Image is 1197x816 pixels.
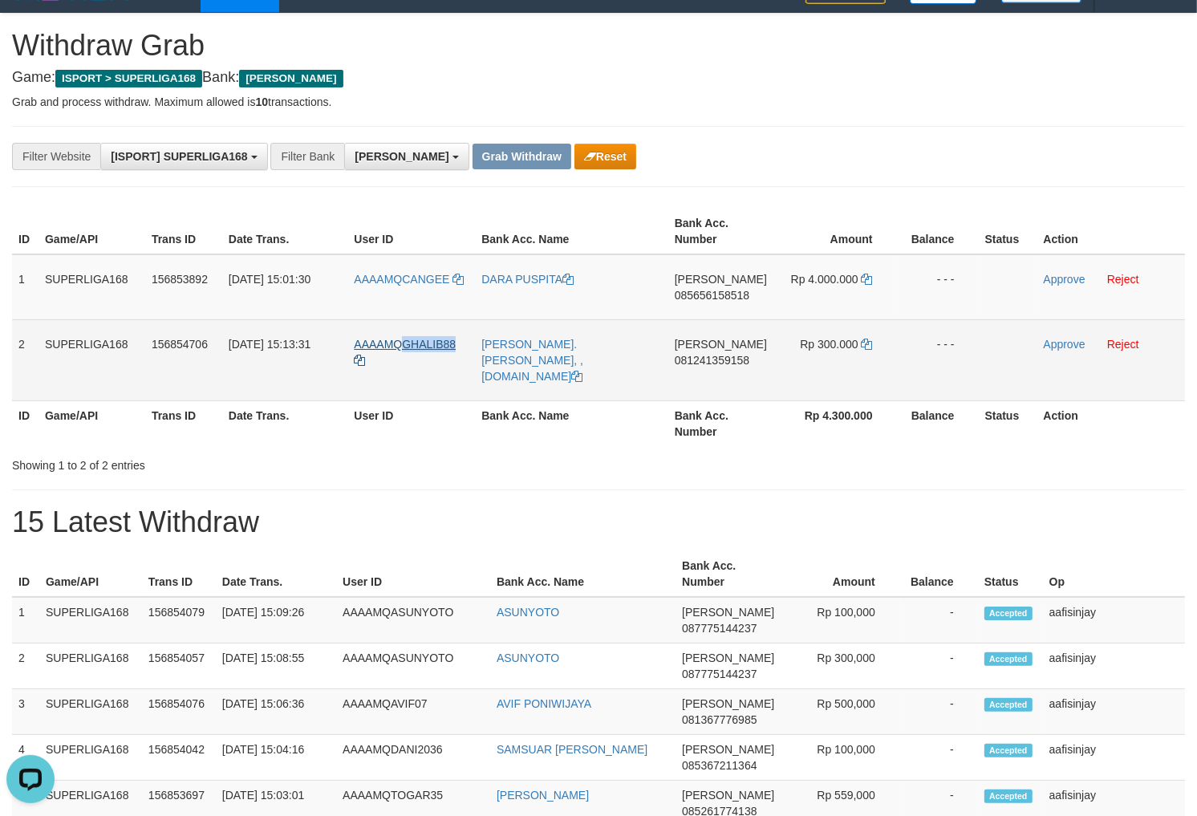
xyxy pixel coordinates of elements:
span: Copy 081367776985 to clipboard [682,713,757,726]
th: ID [12,400,39,446]
span: Copy 087775144237 to clipboard [682,668,757,680]
td: SUPERLIGA168 [39,735,142,781]
th: Trans ID [145,400,222,446]
th: Balance [897,400,979,446]
td: aafisinjay [1043,597,1185,643]
td: aafisinjay [1043,735,1185,781]
div: Filter Website [12,143,100,170]
td: AAAAMQAVIF07 [336,689,490,735]
a: Approve [1044,338,1085,351]
span: [PERSON_NAME] [675,273,767,286]
th: Game/API [39,551,142,597]
span: [PERSON_NAME] [682,743,774,756]
td: 2 [12,319,39,400]
a: Approve [1044,273,1085,286]
span: [PERSON_NAME] [682,697,774,710]
a: Reject [1107,338,1139,351]
span: AAAAMQCANGEE [354,273,449,286]
th: Amount [781,551,899,597]
span: [PERSON_NAME] [682,789,774,802]
strong: 10 [255,95,268,108]
td: 156854079 [142,597,216,643]
h1: Withdraw Grab [12,30,1185,62]
td: 2 [12,643,39,689]
button: Grab Withdraw [473,144,571,169]
span: [PERSON_NAME] [682,606,774,619]
td: 156854042 [142,735,216,781]
th: Balance [899,551,978,597]
span: [PERSON_NAME] [675,338,767,351]
td: Rp 100,000 [781,597,899,643]
td: [DATE] 15:04:16 [216,735,336,781]
span: AAAAMQGHALIB88 [354,338,456,351]
span: Rp 300.000 [800,338,858,351]
td: Rp 300,000 [781,643,899,689]
td: SUPERLIGA168 [39,689,142,735]
span: Accepted [984,790,1033,803]
span: 156853892 [152,273,208,286]
td: aafisinjay [1043,643,1185,689]
span: ISPORT > SUPERLIGA168 [55,70,202,87]
th: Action [1037,209,1186,254]
td: 1 [12,597,39,643]
span: Copy 087775144237 to clipboard [682,622,757,635]
th: Amount [773,209,897,254]
td: Rp 500,000 [781,689,899,735]
button: Reset [574,144,636,169]
td: SUPERLIGA168 [39,643,142,689]
td: AAAAMQASUNYOTO [336,643,490,689]
th: Trans ID [145,209,222,254]
td: [DATE] 15:09:26 [216,597,336,643]
td: Rp 100,000 [781,735,899,781]
span: [PERSON_NAME] [682,652,774,664]
td: 1 [12,254,39,320]
td: SUPERLIGA168 [39,597,142,643]
span: [DATE] 15:13:31 [229,338,310,351]
th: Bank Acc. Number [676,551,781,597]
td: 4 [12,735,39,781]
span: [ISPORT] SUPERLIGA168 [111,150,247,163]
td: AAAAMQDANI2036 [336,735,490,781]
th: Op [1043,551,1185,597]
a: Copy 300000 to clipboard [862,338,873,351]
a: Copy 4000000 to clipboard [862,273,873,286]
th: Bank Acc. Name [475,209,667,254]
td: - [899,643,978,689]
a: SAMSUAR [PERSON_NAME] [497,743,647,756]
td: SUPERLIGA168 [39,319,145,400]
th: Status [979,209,1037,254]
span: Copy 085367211364 to clipboard [682,759,757,772]
td: SUPERLIGA168 [39,254,145,320]
th: Bank Acc. Name [490,551,676,597]
button: Open LiveChat chat widget [6,6,55,55]
th: Game/API [39,400,145,446]
th: Status [979,400,1037,446]
span: [DATE] 15:01:30 [229,273,310,286]
th: Date Trans. [216,551,336,597]
th: Bank Acc. Number [668,209,773,254]
h1: 15 Latest Withdraw [12,506,1185,538]
td: [DATE] 15:06:36 [216,689,336,735]
td: [DATE] 15:08:55 [216,643,336,689]
th: User ID [347,400,475,446]
td: - [899,689,978,735]
td: AAAAMQASUNYOTO [336,597,490,643]
td: - [899,597,978,643]
span: Accepted [984,607,1033,620]
span: Copy 085656158518 to clipboard [675,289,749,302]
span: Accepted [984,652,1033,666]
button: [PERSON_NAME] [344,143,469,170]
th: Game/API [39,209,145,254]
a: AAAAMQGHALIB88 [354,338,456,367]
a: [PERSON_NAME] [497,789,589,802]
a: AAAAMQCANGEE [354,273,464,286]
th: User ID [336,551,490,597]
td: 156854057 [142,643,216,689]
td: 156854076 [142,689,216,735]
th: Balance [897,209,979,254]
div: Filter Bank [270,143,344,170]
span: [PERSON_NAME] [239,70,343,87]
span: 156854706 [152,338,208,351]
a: ASUNYOTO [497,652,559,664]
th: ID [12,551,39,597]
